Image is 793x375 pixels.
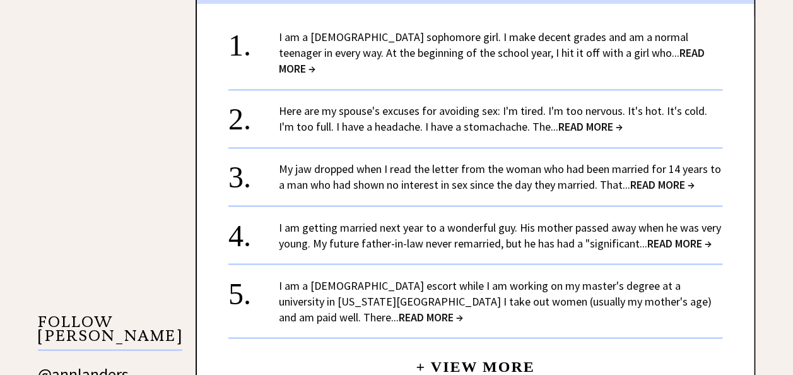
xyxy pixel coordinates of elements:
a: I am getting married next year to a wonderful guy. His mother passed away when he was very young.... [279,220,721,250]
span: READ MORE → [630,177,695,192]
div: 1. [228,29,279,52]
div: 5. [228,277,279,301]
span: READ MORE → [558,119,623,134]
a: I am a [DEMOGRAPHIC_DATA] escort while I am working on my master's degree at a university in [US_... [279,278,712,324]
span: READ MORE → [279,45,705,76]
p: FOLLOW [PERSON_NAME] [38,314,182,350]
a: I am a [DEMOGRAPHIC_DATA] sophomore girl. I make decent grades and am a normal teenager in every ... [279,30,705,76]
span: READ MORE → [399,309,463,324]
a: Here are my spouse's excuses for avoiding sex: I'm tired. I'm too nervous. It's hot. It's cold. I... [279,104,707,134]
span: READ MORE → [647,235,712,250]
a: + View More [416,347,534,374]
div: 4. [228,219,279,242]
a: My jaw dropped when I read the letter from the woman who had been married for 14 years to a man w... [279,162,721,192]
div: 3. [228,161,279,184]
div: 2. [228,103,279,126]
